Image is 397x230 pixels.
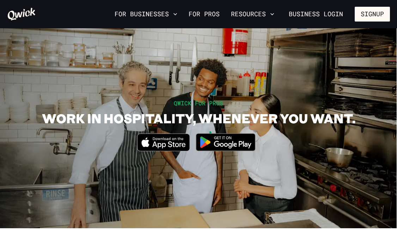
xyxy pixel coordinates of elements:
img: Get it on Google Play [191,129,260,155]
button: Signup [355,7,390,22]
button: For Businesses [112,8,180,20]
h1: WORK IN HOSPITALITY, WHENEVER YOU WANT. [42,110,355,126]
a: Download on the App Store [137,145,190,153]
span: QWICK FOR PROS [174,99,223,107]
a: Business Login [283,7,349,22]
button: Resources [228,8,277,20]
a: For Pros [186,8,222,20]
